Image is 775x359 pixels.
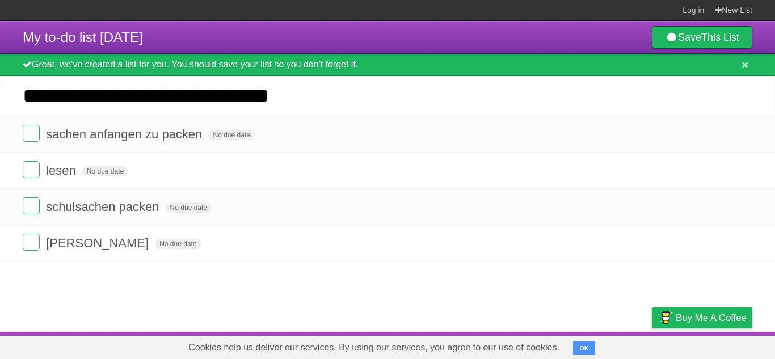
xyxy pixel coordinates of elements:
[46,236,151,250] span: [PERSON_NAME]
[23,161,40,178] label: Done
[82,166,128,176] span: No due date
[46,163,79,178] span: lesen
[208,130,254,140] span: No due date
[155,239,201,249] span: No due date
[681,335,752,356] a: Suggest a feature
[637,335,667,356] a: Privacy
[23,125,40,142] label: Done
[676,308,747,328] span: Buy me a coffee
[177,336,571,359] span: Cookies help us deliver our services. By using our services, you agree to our use of cookies.
[23,197,40,214] label: Done
[701,32,739,43] b: This List
[652,26,752,49] a: SaveThis List
[652,307,752,328] a: Buy me a coffee
[46,127,205,141] span: sachen anfangen zu packen
[46,200,162,214] span: schulsachen packen
[538,335,584,356] a: Developers
[166,202,212,213] span: No due date
[573,341,595,355] button: OK
[23,29,143,45] span: My to-do list [DATE]
[23,234,40,251] label: Done
[501,335,525,356] a: About
[599,335,624,356] a: Terms
[658,308,673,327] img: Buy me a coffee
